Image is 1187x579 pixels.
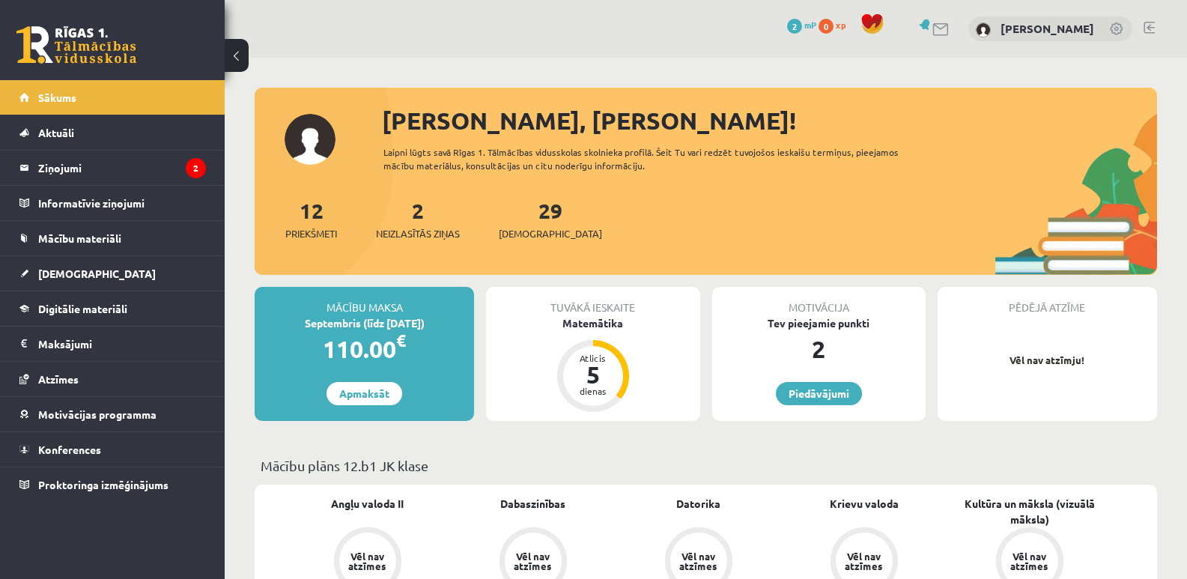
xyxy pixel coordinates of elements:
[38,372,79,386] span: Atzīmes
[19,291,206,326] a: Digitālie materiāli
[255,331,474,367] div: 110.00
[512,551,554,571] div: Vēl nav atzīmes
[571,386,616,395] div: dienas
[976,22,991,37] img: Kristiāns Ceruks
[38,478,169,491] span: Proktoringa izmēģinājums
[712,315,926,331] div: Tev pieejamie punkti
[376,197,460,241] a: 2Neizlasītās ziņas
[499,197,602,241] a: 29[DEMOGRAPHIC_DATA]
[38,186,206,220] legend: Informatīvie ziņojumi
[19,256,206,291] a: [DEMOGRAPHIC_DATA]
[486,315,699,414] a: Matemātika Atlicis 5 dienas
[38,91,76,104] span: Sākums
[383,145,925,172] div: Laipni lūgts savā Rīgas 1. Tālmācības vidusskolas skolnieka profilā. Šeit Tu vari redzēt tuvojošo...
[38,126,74,139] span: Aktuāli
[38,231,121,245] span: Mācību materiāli
[1009,551,1051,571] div: Vēl nav atzīmes
[787,19,802,34] span: 2
[836,19,846,31] span: xp
[38,151,206,185] legend: Ziņojumi
[376,226,460,241] span: Neizlasītās ziņas
[947,496,1112,527] a: Kultūra un māksla (vizuālā māksla)
[830,496,899,512] a: Krievu valoda
[787,19,816,31] a: 2 mP
[19,221,206,255] a: Mācību materiāli
[19,327,206,361] a: Maksājumi
[38,443,101,456] span: Konferences
[285,197,337,241] a: 12Priekšmeti
[486,287,699,315] div: Tuvākā ieskaite
[776,382,862,405] a: Piedāvājumi
[486,315,699,331] div: Matemātika
[676,496,720,512] a: Datorika
[285,226,337,241] span: Priekšmeti
[843,551,885,571] div: Vēl nav atzīmes
[396,330,406,351] span: €
[938,287,1157,315] div: Pēdējā atzīme
[819,19,853,31] a: 0 xp
[347,551,389,571] div: Vēl nav atzīmes
[19,432,206,467] a: Konferences
[712,287,926,315] div: Motivācija
[261,455,1151,476] p: Mācību plāns 12.b1 JK klase
[678,551,720,571] div: Vēl nav atzīmes
[712,331,926,367] div: 2
[571,354,616,363] div: Atlicis
[19,362,206,396] a: Atzīmes
[945,353,1150,368] p: Vēl nav atzīmju!
[331,496,404,512] a: Angļu valoda II
[327,382,402,405] a: Apmaksāt
[19,80,206,115] a: Sākums
[500,496,565,512] a: Dabaszinības
[19,186,206,220] a: Informatīvie ziņojumi
[186,158,206,178] i: 2
[382,103,1157,139] div: [PERSON_NAME], [PERSON_NAME]!
[19,151,206,185] a: Ziņojumi2
[1001,21,1094,36] a: [PERSON_NAME]
[819,19,834,34] span: 0
[38,327,206,361] legend: Maksājumi
[38,407,157,421] span: Motivācijas programma
[499,226,602,241] span: [DEMOGRAPHIC_DATA]
[19,115,206,150] a: Aktuāli
[255,315,474,331] div: Septembris (līdz [DATE])
[804,19,816,31] span: mP
[38,267,156,280] span: [DEMOGRAPHIC_DATA]
[571,363,616,386] div: 5
[255,287,474,315] div: Mācību maksa
[19,467,206,502] a: Proktoringa izmēģinājums
[19,397,206,431] a: Motivācijas programma
[38,302,127,315] span: Digitālie materiāli
[16,26,136,64] a: Rīgas 1. Tālmācības vidusskola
